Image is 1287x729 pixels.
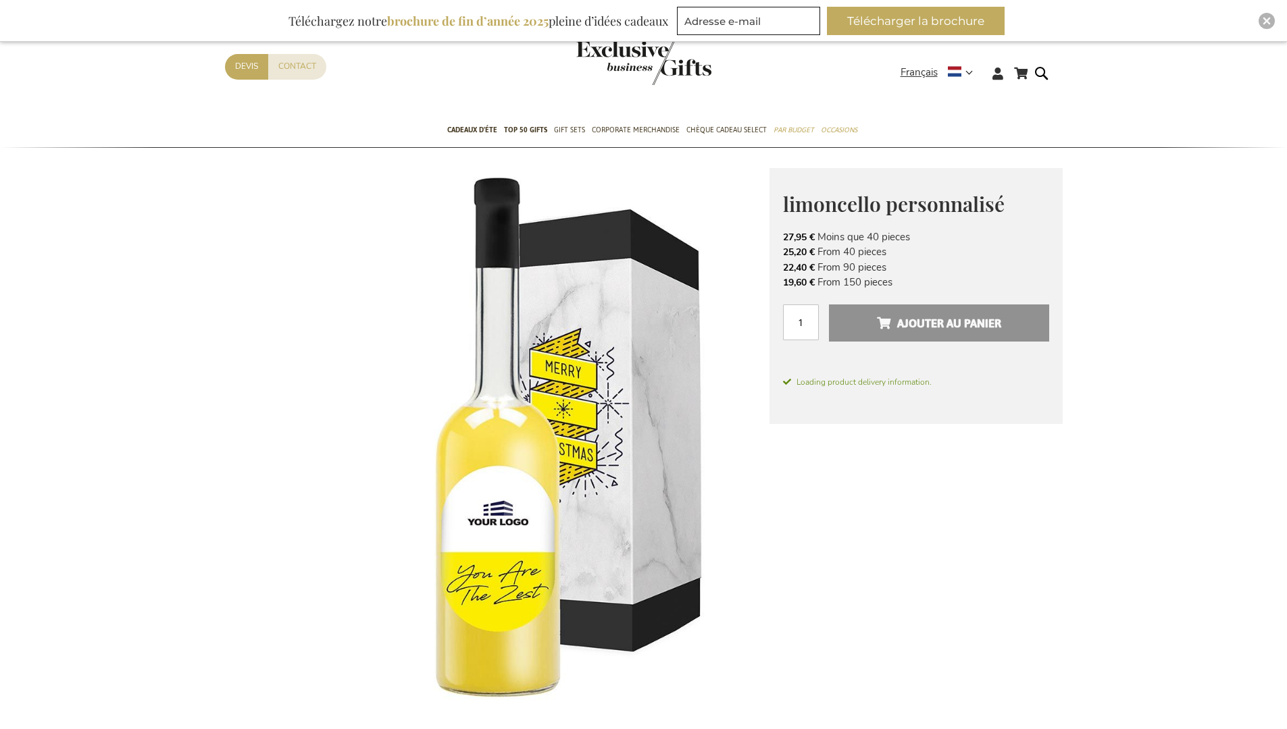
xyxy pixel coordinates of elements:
[554,123,585,137] span: Gift Sets
[504,123,547,137] span: TOP 50 Gifts
[783,376,1049,388] span: Loading product delivery information.
[576,40,711,85] img: Exclusive Business gifts logo
[774,114,814,148] a: Par budget
[686,123,767,137] span: Chèque Cadeau Select
[686,114,767,148] a: Chèque Cadeau Select
[783,260,1049,275] li: From 90 pieces
[1259,13,1275,29] div: Close
[783,261,815,274] span: 22,40 €
[387,13,549,29] b: brochure de fin d’année 2025
[1263,17,1271,25] img: Close
[225,54,268,79] a: Devis
[576,40,644,85] a: store logo
[447,123,497,137] span: Cadeaux D'Éte
[677,7,820,35] input: Adresse e-mail
[783,246,815,259] span: 25,20 €
[821,114,857,148] a: Occasions
[268,54,326,79] a: Contact
[783,190,1005,217] span: limoncello personnalisé
[783,244,1049,259] li: From 40 pieces
[282,7,674,35] div: Téléchargez notre pleine d’idées cadeaux
[592,123,680,137] span: Corporate Merchandise
[783,230,1049,244] li: Moins que 40 pieces
[901,65,938,80] span: Français
[783,231,815,244] span: 27,95 €
[592,114,680,148] a: Corporate Merchandise
[447,114,497,148] a: Cadeaux D'Éte
[774,123,814,137] span: Par budget
[821,123,857,137] span: Occasions
[783,304,819,340] input: Qté
[504,114,547,148] a: TOP 50 Gifts
[677,7,824,39] form: marketing offers and promotions
[225,168,769,711] img: Personalized Limoncello
[827,7,1005,35] button: Télécharger la brochure
[783,276,815,289] span: 19,60 €
[783,275,1049,290] li: From 150 pieces
[554,114,585,148] a: Gift Sets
